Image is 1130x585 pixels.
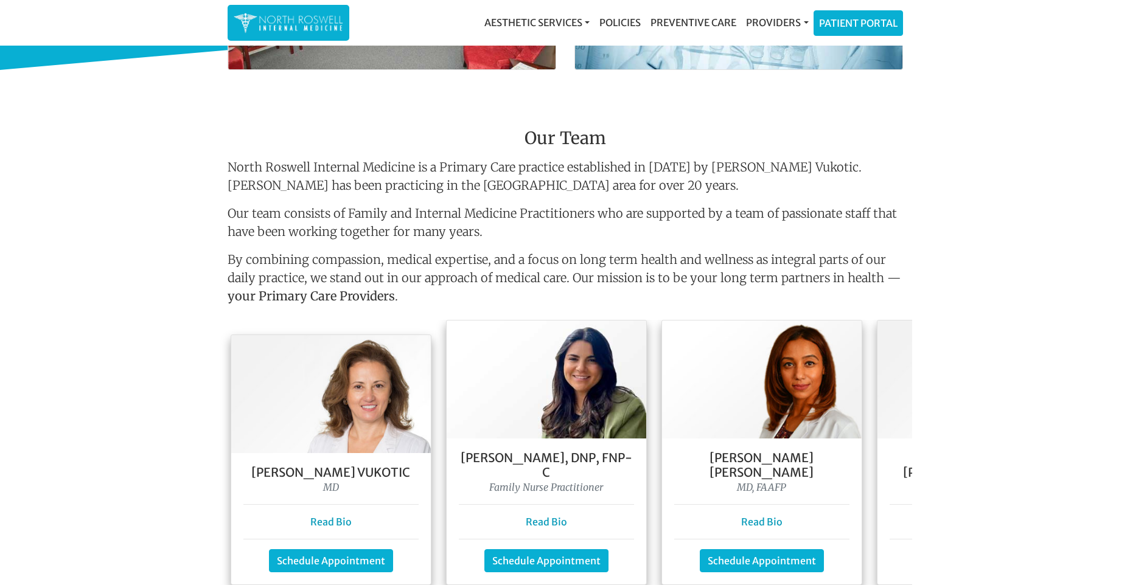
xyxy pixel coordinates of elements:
[700,549,824,572] a: Schedule Appointment
[646,10,741,35] a: Preventive Care
[228,158,903,195] p: North Roswell Internal Medicine is a Primary Care practice established in [DATE] by [PERSON_NAME]...
[459,451,634,480] h5: [PERSON_NAME], DNP, FNP- C
[741,516,783,528] a: Read Bio
[234,11,343,35] img: North Roswell Internal Medicine
[741,10,813,35] a: Providers
[662,320,862,438] img: Dr. Farah Mubarak Ali MD, FAAFP
[526,516,567,528] a: Read Bio
[243,465,419,480] h5: [PERSON_NAME] Vukotic
[877,320,1077,438] img: Keela Weeks Leger, FNP-C
[737,481,786,493] i: MD, FAAFP
[228,251,903,310] p: By combining compassion, medical expertise, and a focus on long term health and wellness as integ...
[484,549,609,572] a: Schedule Appointment
[489,481,603,493] i: Family Nurse Practitioner
[228,204,903,241] p: Our team consists of Family and Internal Medicine Practitioners who are supported by a team of pa...
[310,516,352,528] a: Read Bio
[269,549,393,572] a: Schedule Appointment
[323,481,339,493] i: MD
[228,128,903,154] h3: Our Team
[674,451,849,480] h5: [PERSON_NAME] [PERSON_NAME]
[814,11,902,35] a: Patient Portal
[228,288,395,303] strong: your Primary Care Providers
[231,335,431,453] img: Dr. Goga Vukotis
[595,10,646,35] a: Policies
[890,451,1065,480] h5: [PERSON_NAME] [PERSON_NAME], FNP-C
[480,10,595,35] a: Aesthetic Services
